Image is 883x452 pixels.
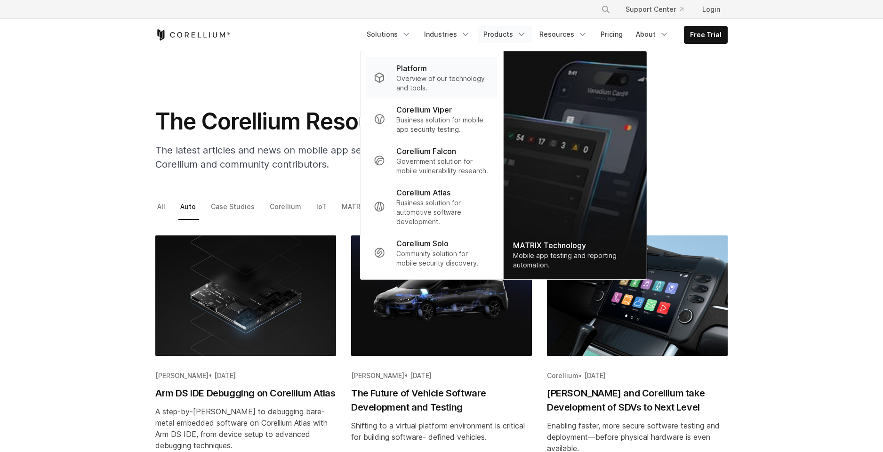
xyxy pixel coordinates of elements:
p: Platform [396,63,427,74]
a: Corellium Atlas Business solution for automotive software development. [366,181,498,232]
span: [DATE] [410,371,432,379]
span: [DATE] [584,371,606,379]
span: [DATE] [214,371,236,379]
p: Corellium Solo [396,238,449,249]
a: Support Center [618,1,691,18]
a: MATRIX [340,200,370,220]
p: Government solution for mobile vulnerability research. [396,157,490,176]
a: Corellium [268,200,305,220]
a: Corellium Falcon Government solution for mobile vulnerability research. [366,140,498,181]
a: Products [478,26,532,43]
p: Corellium Falcon [396,145,456,157]
h2: The Future of Vehicle Software Development and Testing [351,386,532,414]
div: Shifting to a virtual platform environment is critical for building software- defined vehicles. [351,420,532,443]
div: • [547,371,728,380]
button: Search [597,1,614,18]
h2: [PERSON_NAME] and Corellium take Development of SDVs to Next Level [547,386,728,414]
a: Industries [418,26,476,43]
span: Corellium [547,371,578,379]
p: Corellium Viper [396,104,452,115]
img: Lauterbach and Corellium take Development of SDVs to Next Level [547,235,728,356]
a: Login [695,1,728,18]
h1: The Corellium Resource Library [155,107,532,136]
a: IoT [314,200,330,220]
p: Business solution for automotive software development. [396,198,490,226]
a: Corellium Home [155,29,230,40]
div: A step-by-[PERSON_NAME] to debugging bare-metal embedded software on Corellium Atlas with Arm DS ... [155,406,336,451]
a: Free Trial [684,26,727,43]
h2: Arm DS IDE Debugging on Corellium Atlas [155,386,336,400]
a: Corellium Solo Community solution for mobile security discovery. [366,232,498,274]
a: About [630,26,674,43]
p: Community solution for mobile security discovery. [396,249,490,268]
a: MATRIX Technology Mobile app testing and reporting automation. [504,51,647,279]
img: Matrix_WebNav_1x [504,51,647,279]
span: [PERSON_NAME] [155,371,209,379]
div: Navigation Menu [361,26,728,44]
div: Navigation Menu [590,1,728,18]
a: Resources [534,26,593,43]
a: Corellium Viper Business solution for mobile app security testing. [366,98,498,140]
a: Platform Overview of our technology and tools. [366,57,498,98]
p: Corellium Atlas [396,187,450,198]
a: Pricing [595,26,628,43]
div: Mobile app testing and reporting automation. [513,251,637,270]
span: [PERSON_NAME] [351,371,404,379]
a: Auto [178,200,199,220]
div: MATRIX Technology [513,240,637,251]
a: Case Studies [209,200,258,220]
div: • [155,371,336,380]
div: • [351,371,532,380]
img: Arm DS IDE Debugging on Corellium Atlas [155,235,336,356]
a: Solutions [361,26,417,43]
p: Business solution for mobile app security testing. [396,115,490,134]
a: All [155,200,169,220]
p: Overview of our technology and tools. [396,74,490,93]
span: The latest articles and news on mobile app security testing, IoT and research from Corellium and ... [155,145,524,170]
img: The Future of Vehicle Software Development and Testing [351,235,532,356]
